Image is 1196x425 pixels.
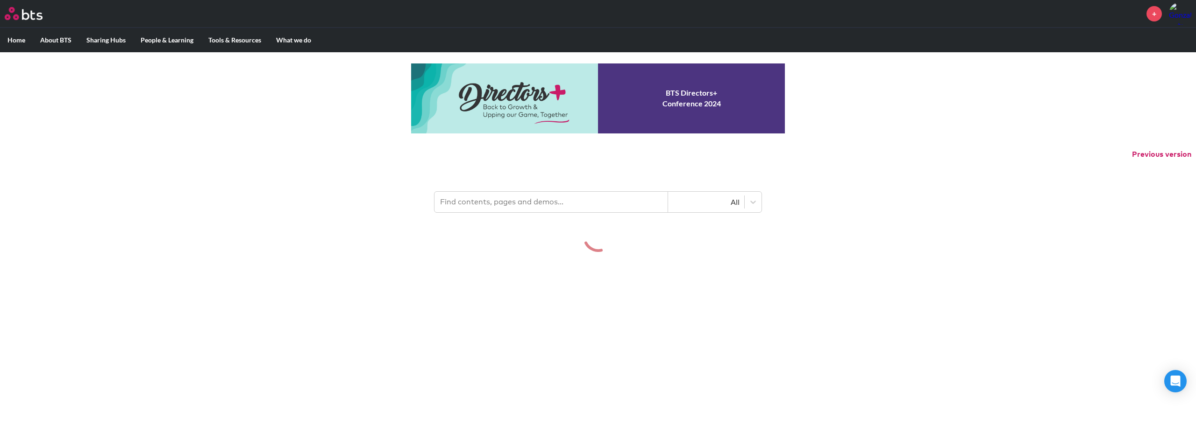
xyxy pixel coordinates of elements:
label: Tools & Resources [201,28,269,52]
a: Go home [5,7,60,20]
div: All [673,197,740,207]
label: About BTS [33,28,79,52]
a: + [1146,6,1162,21]
a: Conference 2024 [411,63,785,133]
label: People & Learning [133,28,201,52]
label: Sharing Hubs [79,28,133,52]
button: Previous version [1132,149,1191,160]
img: BTS Logo [5,7,43,20]
img: Gonzalo Ortega [1169,2,1191,25]
div: Open Intercom Messenger [1164,370,1187,392]
input: Find contents, pages and demos... [434,192,668,212]
a: Profile [1169,2,1191,25]
label: What we do [269,28,319,52]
